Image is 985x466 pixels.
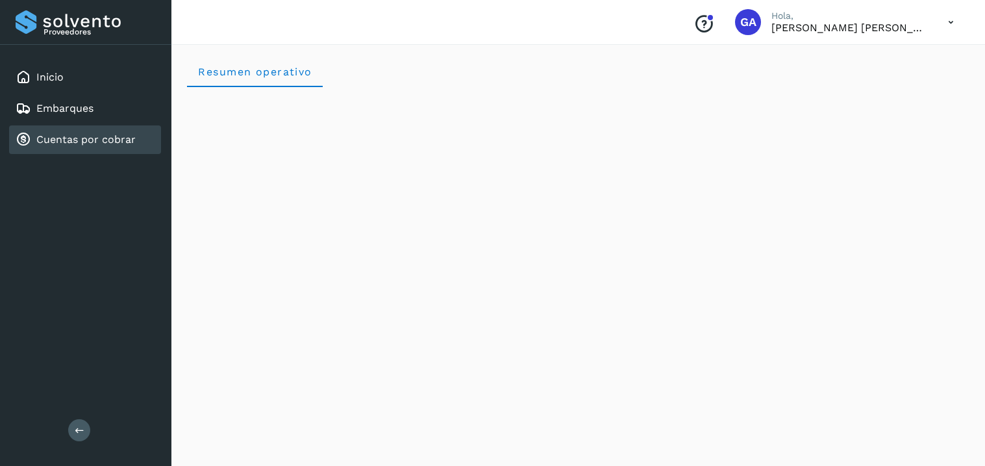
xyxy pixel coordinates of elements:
a: Embarques [36,102,94,114]
p: Hola, [771,10,927,21]
p: GABRIELA ARENAS DELGADILLO [771,21,927,34]
a: Cuentas por cobrar [36,133,136,146]
div: Inicio [9,63,161,92]
div: Embarques [9,94,161,123]
span: Resumen operativo [197,66,312,78]
a: Inicio [36,71,64,83]
div: Cuentas por cobrar [9,125,161,154]
p: Proveedores [44,27,156,36]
